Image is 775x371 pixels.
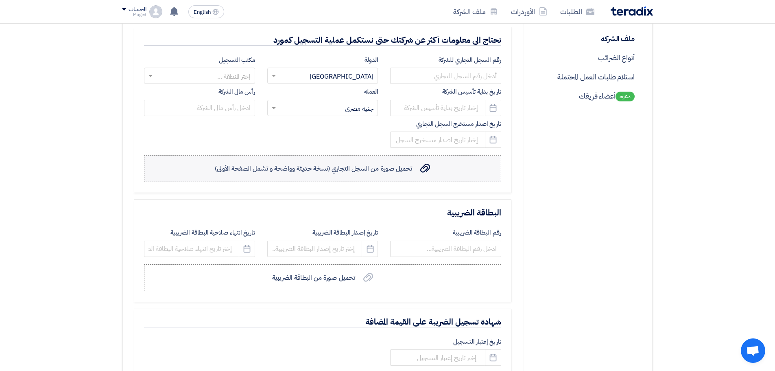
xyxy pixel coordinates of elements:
[144,316,501,327] h4: شهادة تسجيل الضريبة على القيمة المضافة
[447,2,504,21] a: ملف الشركة
[194,9,211,15] span: English
[390,132,501,148] input: إختار تاريخ اصدار مستخرج السجل التجاري
[616,92,635,101] span: دعوة
[144,100,255,116] input: ادخل رأس مال الشركة
[390,228,501,237] label: رقم البطاقة الضريبية
[534,86,641,105] p: أعضاء فريقك
[122,13,146,17] div: Maged
[215,164,412,173] span: تحميل صورة من السجل التجاري (نسخة حديثة وواضحة و تشمل الصفحة الأولى)
[390,119,501,129] label: تاريخ اصدار مستخرج السجل التجاري
[504,2,554,21] a: الأوردرات
[390,68,501,84] input: أدخل رقم السجل التجاري
[741,338,765,363] div: Open chat
[267,55,378,65] label: الدولة
[390,241,501,257] input: ادخل رقم البطاقة الضريبية...
[144,87,255,97] label: رأس مال الشركة
[554,2,601,21] a: الطلبات
[390,87,501,97] label: تاريخ بداية تأسيس الشركة
[390,337,501,347] label: تاريخ إعتبار التسجيل
[144,55,255,65] label: مكتب التسجيل
[144,241,255,257] input: إختر تاريخ انتهاء صلاحية البطاقة الضريبية...
[534,48,641,67] p: أنواع الضرائب
[129,6,146,13] div: الحساب
[144,35,501,46] h4: نحتاج الى معلومات أكثر عن شركتك حتى نستكمل عملية التسجيل كمورد
[144,207,501,218] h4: البطاقة الضريبية
[188,5,224,18] button: English
[267,228,378,237] label: تاريخ إصدار البطاقة الضريبية
[267,241,378,257] input: إختر تاريخ إصدار البطاقة الضريبية...
[390,55,501,65] label: رقم السجل التجاري للشركة
[390,349,501,366] input: إختر تاريخ إعتبار التسجيل
[272,273,355,283] span: تحميل صورة من البطاقة الضريبية
[534,29,641,48] p: ملف الشركه
[390,100,501,116] input: إختار تاريخ بداية تأسيس الشركة
[534,67,641,86] p: استلام طلبات العمل المحتملة
[144,228,255,237] label: تاريخ انتهاء صلاحية البطاقة الضريبية
[611,7,653,16] img: Teradix logo
[149,5,162,18] img: profile_test.png
[267,87,378,97] label: العمله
